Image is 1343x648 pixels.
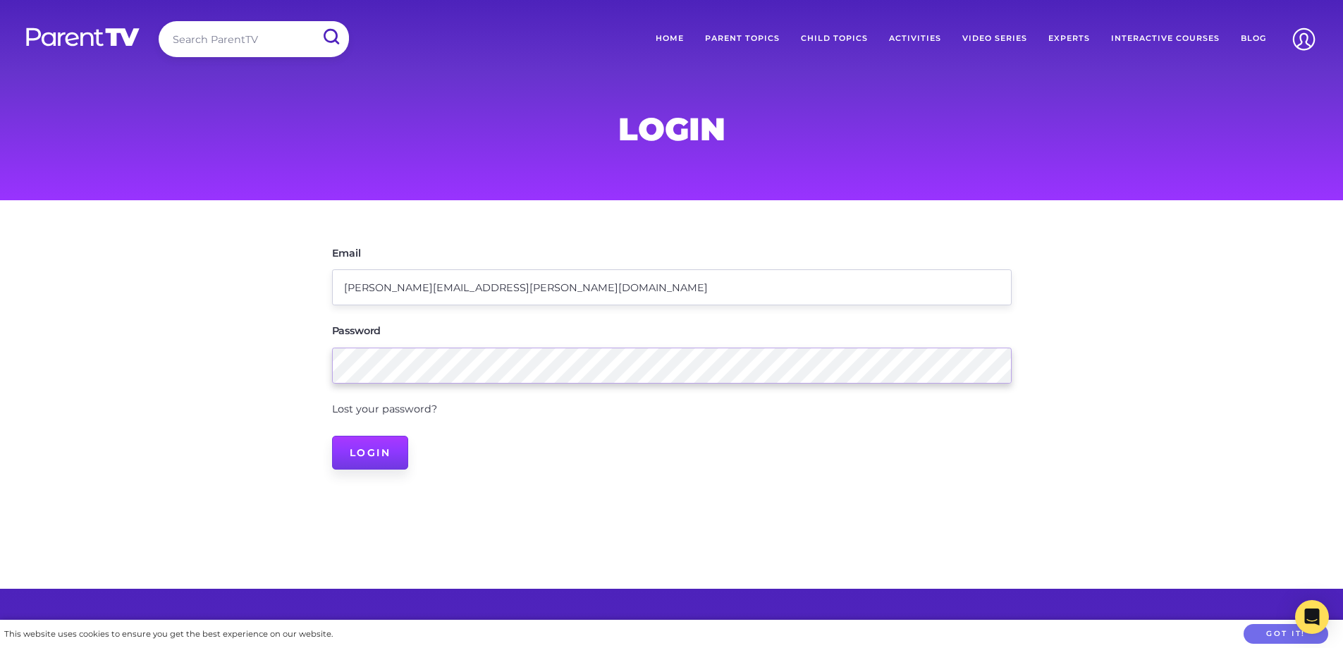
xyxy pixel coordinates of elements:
div: This website uses cookies to ensure you get the best experience on our website. [4,627,333,642]
input: Login [332,436,409,470]
div: Open Intercom Messenger [1295,600,1329,634]
a: Activities [878,21,952,56]
button: Got it! [1244,624,1328,644]
a: Experts [1038,21,1100,56]
input: Search ParentTV [159,21,349,57]
a: Blog [1230,21,1277,56]
h1: Login [332,115,1012,143]
a: Interactive Courses [1100,21,1230,56]
a: Video Series [952,21,1038,56]
input: Submit [312,21,349,53]
img: parenttv-logo-white.4c85aaf.svg [25,27,141,47]
label: Email [332,248,361,258]
a: Home [645,21,694,56]
a: Parent Topics [694,21,790,56]
a: Lost your password? [332,403,437,415]
label: Password [332,326,381,336]
a: Child Topics [790,21,878,56]
img: Account [1286,21,1322,57]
